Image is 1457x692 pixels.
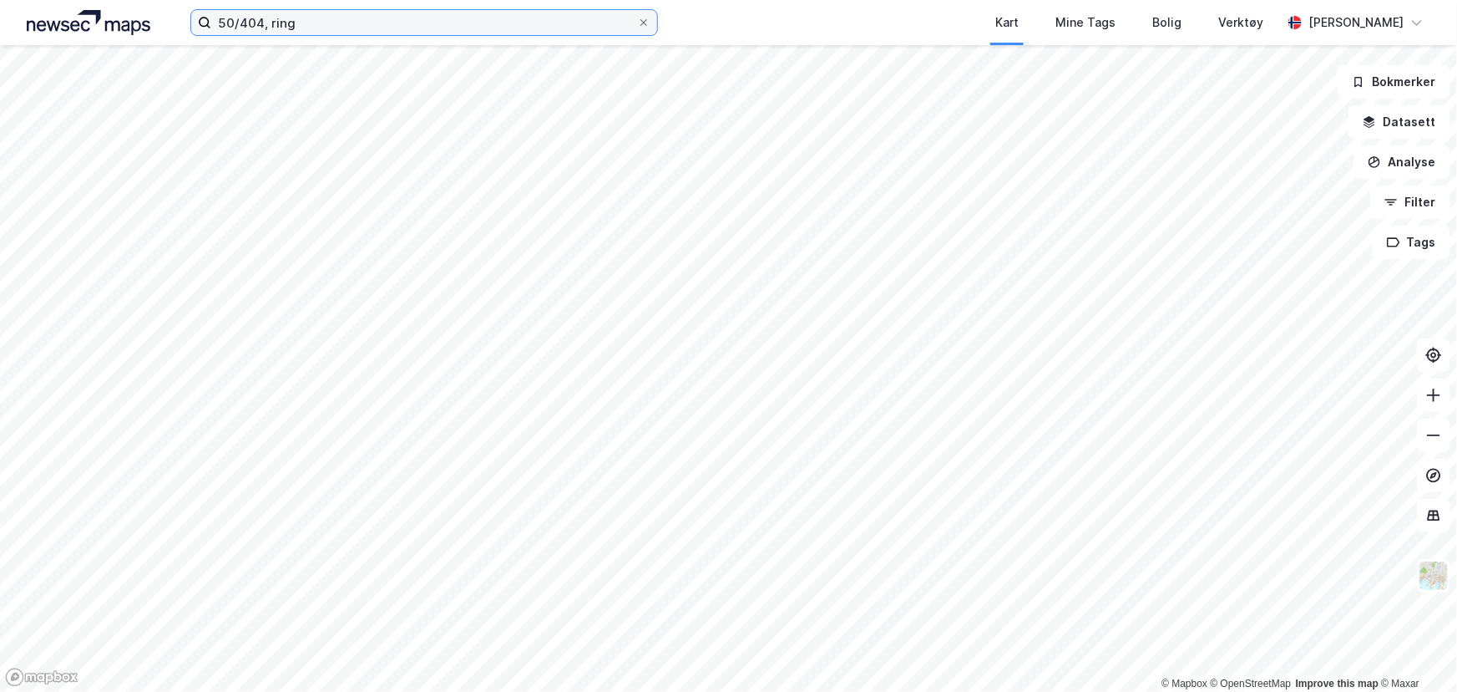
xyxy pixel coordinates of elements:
[1308,13,1404,33] div: [PERSON_NAME]
[1338,65,1450,99] button: Bokmerker
[5,668,78,687] a: Mapbox homepage
[1211,678,1292,689] a: OpenStreetMap
[27,10,150,35] img: logo.a4113a55bc3d86da70a041830d287a7e.svg
[1161,678,1207,689] a: Mapbox
[1353,145,1450,179] button: Analyse
[1370,186,1450,219] button: Filter
[1296,678,1379,689] a: Improve this map
[995,13,1019,33] div: Kart
[1348,105,1450,139] button: Datasett
[1055,13,1116,33] div: Mine Tags
[211,10,637,35] input: Søk på adresse, matrikkel, gårdeiere, leietakere eller personer
[1152,13,1181,33] div: Bolig
[1374,612,1457,692] iframe: Chat Widget
[1373,226,1450,259] button: Tags
[1374,612,1457,692] div: Kontrollprogram for chat
[1418,560,1449,592] img: Z
[1218,13,1263,33] div: Verktøy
